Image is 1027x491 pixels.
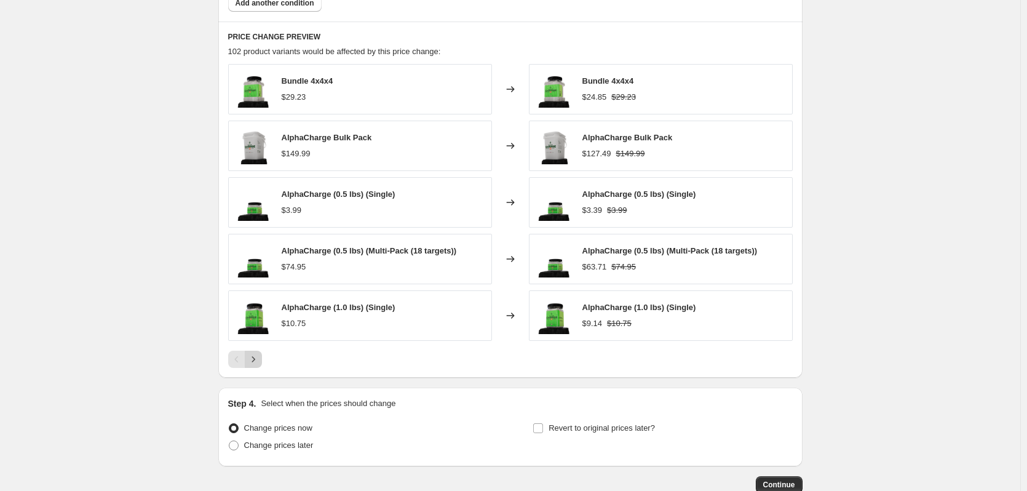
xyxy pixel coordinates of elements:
[582,76,634,86] span: Bundle 4x4x4
[582,91,607,103] div: $24.85
[536,297,573,334] img: 1LBFront_V2_d8fbc44c-109e-449a-b7eb-07a9d4c62079_80x.png
[536,184,573,221] img: HalfLBFront_V2_80x.png
[235,127,272,164] img: BulkFront_80x.png
[582,246,758,255] span: AlphaCharge (0.5 lbs) (Multi-Pack (18 targets))
[536,71,573,108] img: 2LBFront_V2_80x.png
[763,480,795,490] span: Continue
[228,47,441,56] span: 102 product variants would be affected by this price change:
[261,397,395,410] p: Select when the prices should change
[582,190,696,199] span: AlphaCharge (0.5 lbs) (Single)
[282,261,306,273] div: $74.95
[244,441,314,450] span: Change prices later
[582,148,611,160] div: $127.49
[616,148,645,160] strike: $149.99
[607,204,627,217] strike: $3.99
[282,190,395,199] span: AlphaCharge (0.5 lbs) (Single)
[536,127,573,164] img: BulkFront_80x.png
[582,261,607,273] div: $63.71
[282,148,311,160] div: $149.99
[582,317,603,330] div: $9.14
[235,297,272,334] img: 1LBFront_V2_d8fbc44c-109e-449a-b7eb-07a9d4c62079_80x.png
[244,423,312,433] span: Change prices now
[282,303,395,312] span: AlphaCharge (1.0 lbs) (Single)
[282,76,333,86] span: Bundle 4x4x4
[582,133,673,142] span: AlphaCharge Bulk Pack
[282,204,302,217] div: $3.99
[235,71,272,108] img: 2LBFront_V2_80x.png
[582,303,696,312] span: AlphaCharge (1.0 lbs) (Single)
[282,317,306,330] div: $10.75
[228,397,256,410] h2: Step 4.
[611,261,636,273] strike: $74.95
[282,133,372,142] span: AlphaCharge Bulk Pack
[235,184,272,221] img: HalfLBFront_V2_80x.png
[228,32,793,42] h6: PRICE CHANGE PREVIEW
[536,241,573,277] img: HalfLBFront_V2_80x.png
[549,423,655,433] span: Revert to original prices later?
[245,351,262,368] button: Next
[228,351,262,368] nav: Pagination
[235,241,272,277] img: HalfLBFront_V2_80x.png
[607,317,632,330] strike: $10.75
[611,91,636,103] strike: $29.23
[582,204,603,217] div: $3.39
[282,246,457,255] span: AlphaCharge (0.5 lbs) (Multi-Pack (18 targets))
[282,91,306,103] div: $29.23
